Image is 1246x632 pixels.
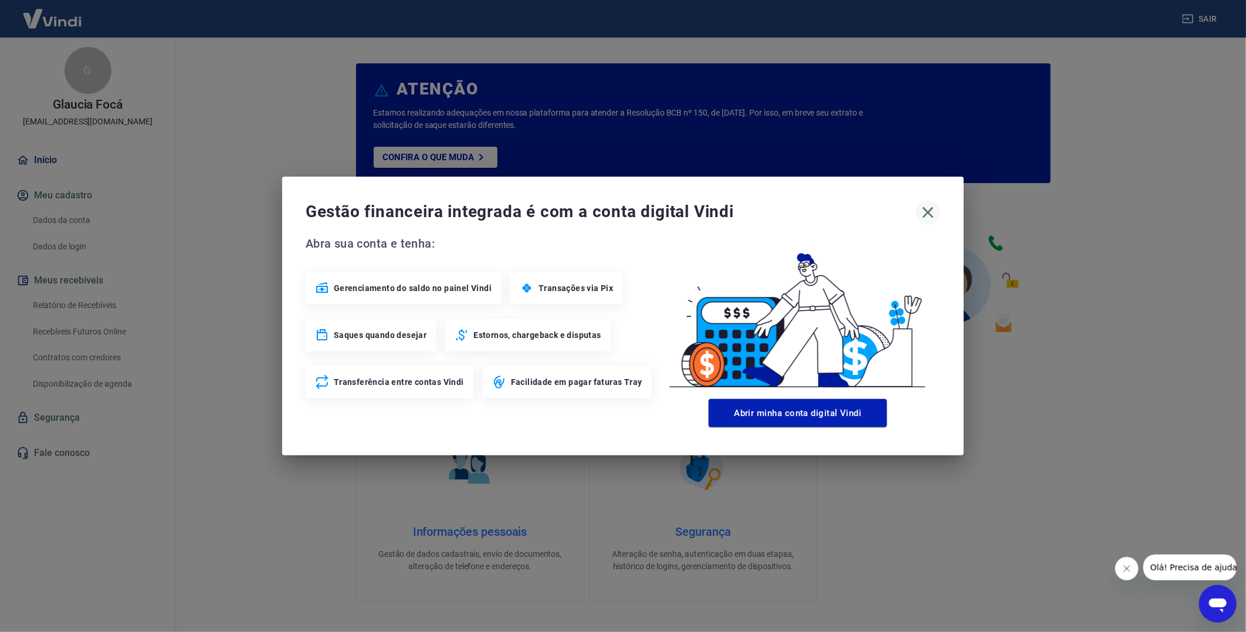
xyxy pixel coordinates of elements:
[473,329,601,341] span: Estornos, chargeback e disputas
[709,399,887,427] button: Abrir minha conta digital Vindi
[7,8,99,18] span: Olá! Precisa de ajuda?
[1115,557,1139,580] iframe: Fechar mensagem
[306,234,655,253] span: Abra sua conta e tenha:
[1143,555,1237,580] iframe: Mensagem da empresa
[334,282,492,294] span: Gerenciamento do saldo no painel Vindi
[306,200,916,224] span: Gestão financeira integrada é com a conta digital Vindi
[511,376,642,388] span: Facilidade em pagar faturas Tray
[539,282,613,294] span: Transações via Pix
[1199,585,1237,623] iframe: Botão para abrir a janela de mensagens
[334,329,426,341] span: Saques quando desejar
[334,376,464,388] span: Transferência entre contas Vindi
[655,234,940,394] img: Good Billing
